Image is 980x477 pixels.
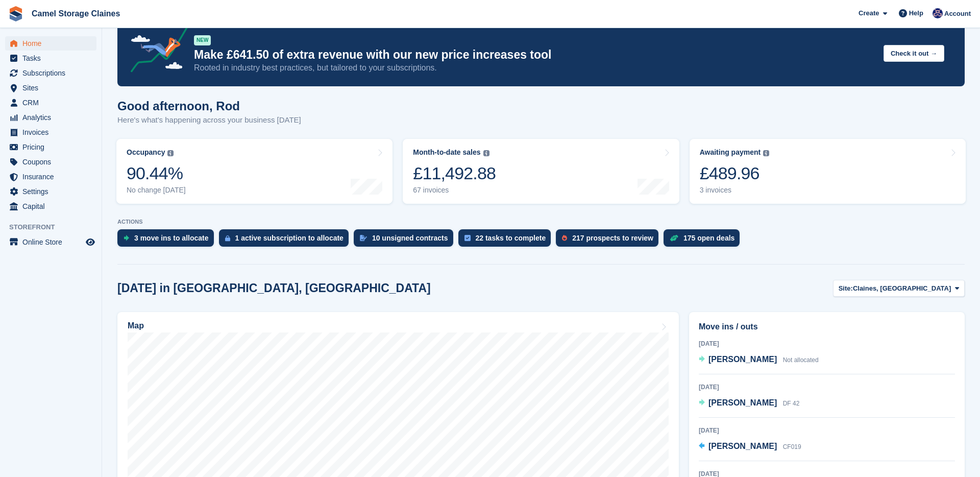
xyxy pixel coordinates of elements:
[783,400,800,407] span: DF 42
[5,110,96,125] a: menu
[670,234,678,242] img: deal-1b604bf984904fb50ccaf53a9ad4b4a5d6e5aea283cecdc64d6e3604feb123c2.svg
[5,235,96,249] a: menu
[5,36,96,51] a: menu
[117,99,301,113] h1: Good afternoon, Rod
[909,8,923,18] span: Help
[556,229,664,252] a: 217 prospects to review
[122,18,193,76] img: price-adjustments-announcement-icon-8257ccfd72463d97f412b2fc003d46551f7dbcb40ab6d574587a9cd5c0d94...
[664,229,745,252] a: 175 open deals
[783,356,819,364] span: Not allocated
[413,186,496,195] div: 67 invoices
[483,150,489,156] img: icon-info-grey-7440780725fd019a000dd9b08b2336e03edf1995a4989e88bcd33f0948082b44.svg
[117,229,219,252] a: 3 move ins to allocate
[853,283,951,294] span: Claines, [GEOGRAPHIC_DATA]
[5,51,96,65] a: menu
[8,6,23,21] img: stora-icon-8386f47178a22dfd0bd8f6a31ec36ba5ce8667c1dd55bd0f319d3a0aa187defe.svg
[225,235,230,242] img: active_subscription_to_allocate_icon-d502201f5373d7db506a760aba3b589e785aa758c864c3986d89f69b8ff3...
[700,148,761,157] div: Awaiting payment
[22,96,84,110] span: CRM
[859,8,879,18] span: Create
[116,139,393,204] a: Occupancy 90.44% No change [DATE]
[708,355,777,364] span: [PERSON_NAME]
[22,140,84,154] span: Pricing
[5,96,96,110] a: menu
[944,9,971,19] span: Account
[783,443,801,450] span: CF019
[127,163,186,184] div: 90.44%
[5,140,96,154] a: menu
[22,170,84,184] span: Insurance
[219,229,354,252] a: 1 active subscription to allocate
[117,219,965,225] p: ACTIONS
[22,110,84,125] span: Analytics
[458,229,556,252] a: 22 tasks to complete
[22,235,84,249] span: Online Store
[699,426,955,435] div: [DATE]
[5,125,96,139] a: menu
[833,280,965,297] button: Site: Claines, [GEOGRAPHIC_DATA]
[5,170,96,184] a: menu
[413,148,480,157] div: Month-to-date sales
[763,150,769,156] img: icon-info-grey-7440780725fd019a000dd9b08b2336e03edf1995a4989e88bcd33f0948082b44.svg
[84,236,96,248] a: Preview store
[28,5,124,22] a: Camel Storage Claines
[5,199,96,213] a: menu
[464,235,471,241] img: task-75834270c22a3079a89374b754ae025e5fb1db73e45f91037f5363f120a921f8.svg
[699,397,799,410] a: [PERSON_NAME] DF 42
[690,139,966,204] a: Awaiting payment £489.96 3 invoices
[839,283,853,294] span: Site:
[22,184,84,199] span: Settings
[22,81,84,95] span: Sites
[128,321,144,330] h2: Map
[413,163,496,184] div: £11,492.88
[708,442,777,450] span: [PERSON_NAME]
[134,234,209,242] div: 3 move ins to allocate
[22,125,84,139] span: Invoices
[708,398,777,407] span: [PERSON_NAME]
[127,148,165,157] div: Occupancy
[5,184,96,199] a: menu
[372,234,448,242] div: 10 unsigned contracts
[22,155,84,169] span: Coupons
[235,234,344,242] div: 1 active subscription to allocate
[699,383,955,392] div: [DATE]
[5,155,96,169] a: menu
[933,8,943,18] img: Rod
[124,235,129,241] img: move_ins_to_allocate_icon-fdf77a2bb77ea45bf5b3d319d69a93e2d87916cf1d5bf7949dd705db3b84f3ca.svg
[700,163,770,184] div: £489.96
[194,47,875,62] p: Make £641.50 of extra revenue with our new price increases tool
[117,114,301,126] p: Here's what's happening across your business [DATE]
[5,81,96,95] a: menu
[699,339,955,348] div: [DATE]
[194,62,875,74] p: Rooted in industry best practices, but tailored to your subscriptions.
[127,186,186,195] div: No change [DATE]
[194,35,211,45] div: NEW
[22,66,84,80] span: Subscriptions
[403,139,679,204] a: Month-to-date sales £11,492.88 67 invoices
[683,234,734,242] div: 175 open deals
[700,186,770,195] div: 3 invoices
[167,150,174,156] img: icon-info-grey-7440780725fd019a000dd9b08b2336e03edf1995a4989e88bcd33f0948082b44.svg
[5,66,96,80] a: menu
[9,222,102,232] span: Storefront
[699,440,801,454] a: [PERSON_NAME] CF019
[572,234,653,242] div: 217 prospects to review
[22,199,84,213] span: Capital
[354,229,458,252] a: 10 unsigned contracts
[562,235,567,241] img: prospect-51fa495bee0391a8d652442698ab0144808aea92771e9ea1ae160a38d050c398.svg
[476,234,546,242] div: 22 tasks to complete
[22,36,84,51] span: Home
[22,51,84,65] span: Tasks
[884,45,944,62] button: Check it out →
[360,235,367,241] img: contract_signature_icon-13c848040528278c33f63329250d36e43548de30e8caae1d1a13099fd9432cc5.svg
[699,353,819,367] a: [PERSON_NAME] Not allocated
[117,281,431,295] h2: [DATE] in [GEOGRAPHIC_DATA], [GEOGRAPHIC_DATA]
[699,321,955,333] h2: Move ins / outs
